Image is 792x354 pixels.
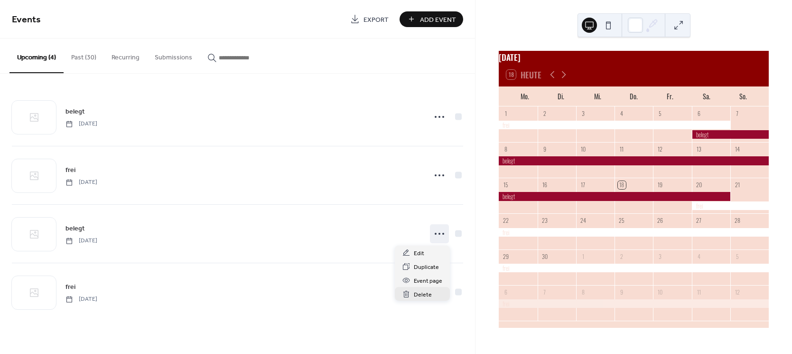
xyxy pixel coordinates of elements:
div: 24 [579,217,587,225]
div: [DATE] [499,51,769,63]
a: frei [65,281,75,292]
div: frei [499,264,769,272]
div: So. [725,86,761,106]
span: Event page [414,276,442,286]
div: frei [499,228,769,237]
div: belegt [692,130,769,139]
span: Add Event [420,15,456,25]
div: 11 [618,145,626,153]
span: Edit [414,249,424,258]
div: 13 [695,145,703,153]
div: 10 [579,145,587,153]
div: 4 [618,109,626,117]
span: [DATE] [65,178,97,187]
div: frei [499,121,730,129]
div: 11 [695,288,703,296]
div: belegt [499,192,730,201]
button: Upcoming (4) [9,38,64,73]
div: 10 [656,288,664,296]
div: 22 [502,217,510,225]
div: 6 [502,288,510,296]
div: frei [692,201,769,210]
div: Fr. [652,86,689,106]
div: Sa. [689,86,725,106]
span: Duplicate [414,262,439,272]
div: 30 [540,252,549,260]
button: Submissions [147,38,200,72]
a: Export [343,11,396,27]
span: Events [12,10,41,29]
div: 1 [502,109,510,117]
div: 20 [695,181,703,189]
div: 2 [618,252,626,260]
div: belegt [499,156,769,165]
button: Add Event [400,11,463,27]
div: 12 [656,145,664,153]
div: Mo. [506,86,543,106]
div: 2 [540,109,549,117]
div: 9 [618,288,626,296]
div: Di. [543,86,579,106]
div: 3 [579,109,587,117]
span: [DATE] [65,295,97,304]
div: 4 [695,252,703,260]
div: 12 [733,288,741,296]
div: 28 [733,217,741,225]
button: Past (30) [64,38,104,72]
span: Export [363,15,389,25]
div: 14 [733,145,741,153]
span: [DATE] [65,120,97,128]
div: 29 [502,252,510,260]
div: 7 [540,288,549,296]
div: 8 [579,288,587,296]
div: 16 [540,181,549,189]
div: 26 [656,217,664,225]
div: 1 [579,252,587,260]
div: Do. [615,86,652,106]
div: 9 [540,145,549,153]
a: belegt [65,106,85,117]
div: 27 [695,217,703,225]
span: Delete [414,290,432,300]
div: 18 [618,181,626,189]
div: 8 [502,145,510,153]
a: frei [65,164,75,175]
div: 19 [656,181,664,189]
span: belegt [65,107,85,117]
div: 17 [579,181,587,189]
div: 25 [618,217,626,225]
a: belegt [65,223,85,234]
button: Recurring [104,38,147,72]
div: Mi. [579,86,616,106]
div: 5 [733,252,741,260]
div: 15 [502,181,510,189]
div: 6 [695,109,703,117]
div: 21 [733,181,741,189]
div: 3 [656,252,664,260]
div: 7 [733,109,741,117]
span: [DATE] [65,237,97,245]
div: 5 [656,109,664,117]
div: frei [499,299,769,308]
div: 23 [540,217,549,225]
span: frei [65,165,75,175]
span: frei [65,282,75,292]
